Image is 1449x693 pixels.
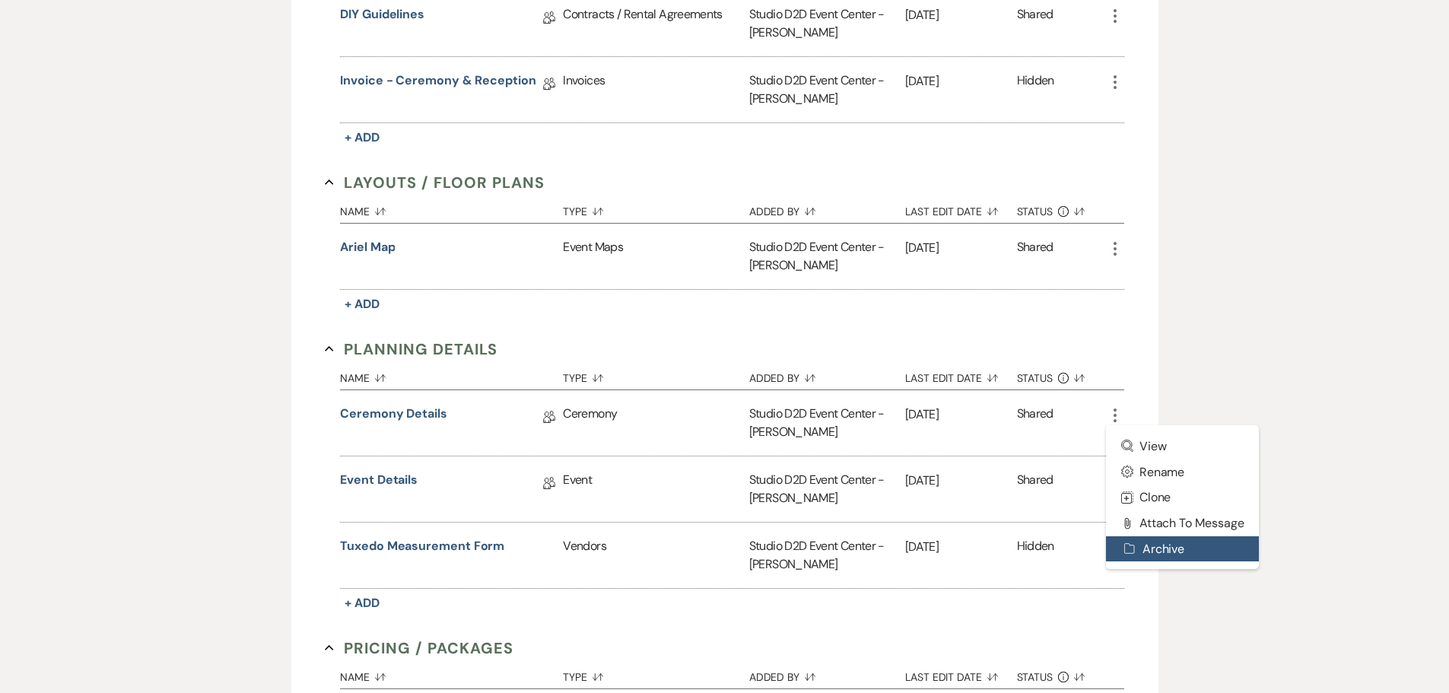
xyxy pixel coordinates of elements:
a: Ceremony Details [340,405,447,428]
span: + Add [345,296,380,312]
div: Hidden [1017,537,1054,574]
span: Status [1017,206,1053,217]
button: Archive [1106,536,1260,562]
div: Studio D2D Event Center - [PERSON_NAME] [749,57,905,122]
button: Attach to Message [1106,510,1260,536]
a: DIY Guidelines [340,5,424,29]
div: Studio D2D Event Center - [PERSON_NAME] [749,523,905,588]
button: Clone [1106,485,1260,510]
div: Shared [1017,405,1053,441]
div: Shared [1017,471,1053,507]
button: Name [340,361,563,389]
div: Shared [1017,5,1053,42]
button: + Add [340,294,384,315]
a: View [1106,433,1260,459]
a: Invoice - ceremony & reception [340,72,536,95]
button: Added By [749,361,905,389]
div: Event [563,456,748,522]
div: Studio D2D Event Center - [PERSON_NAME] [749,456,905,522]
button: Status [1017,660,1106,688]
div: Shared [1017,238,1053,275]
button: Added By [749,660,905,688]
div: Ceremony [563,390,748,456]
button: Type [563,660,748,688]
p: [DATE] [905,471,1017,491]
p: [DATE] [905,537,1017,557]
span: Status [1017,373,1053,383]
button: Added By [749,194,905,223]
button: Status [1017,361,1106,389]
p: [DATE] [905,238,1017,258]
button: Last Edit Date [905,194,1017,223]
div: Event Maps [563,224,748,289]
button: Ariel Map [340,238,395,256]
button: Layouts / Floor Plans [325,171,545,194]
button: Last Edit Date [905,660,1017,688]
div: Invoices [563,57,748,122]
button: Name [340,660,563,688]
span: Status [1017,672,1053,682]
button: + Add [340,127,384,148]
button: Planning Details [325,338,497,361]
button: Name [340,194,563,223]
div: Vendors [563,523,748,588]
button: + Add [340,593,384,614]
p: [DATE] [905,405,1017,424]
div: Studio D2D Event Center - [PERSON_NAME] [749,224,905,289]
div: Studio D2D Event Center - [PERSON_NAME] [749,390,905,456]
button: Type [563,194,748,223]
span: + Add [345,129,380,145]
button: Last Edit Date [905,361,1017,389]
button: Tuxedo Measurement Form [340,537,504,555]
button: Type [563,361,748,389]
span: + Add [345,595,380,611]
button: Status [1017,194,1106,223]
button: Pricing / Packages [325,637,513,660]
p: [DATE] [905,72,1017,91]
a: Event Details [340,471,418,494]
p: [DATE] [905,5,1017,25]
div: Hidden [1017,72,1054,108]
button: Rename [1106,459,1260,485]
